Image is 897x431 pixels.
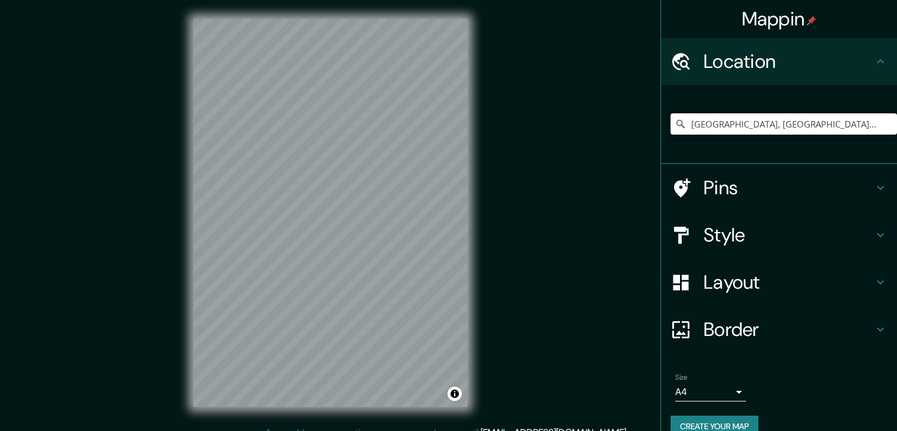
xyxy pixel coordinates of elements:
[704,50,873,73] h4: Location
[704,176,873,200] h4: Pins
[661,164,897,211] div: Pins
[448,387,462,401] button: Toggle attribution
[661,38,897,85] div: Location
[671,113,897,135] input: Pick your city or area
[661,259,897,306] div: Layout
[792,385,884,418] iframe: Help widget launcher
[193,19,468,407] canvas: Map
[704,223,873,247] h4: Style
[675,373,688,383] label: Size
[704,270,873,294] h4: Layout
[661,211,897,259] div: Style
[742,7,817,31] h4: Mappin
[675,383,746,401] div: A4
[807,16,816,25] img: pin-icon.png
[704,318,873,341] h4: Border
[661,306,897,353] div: Border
